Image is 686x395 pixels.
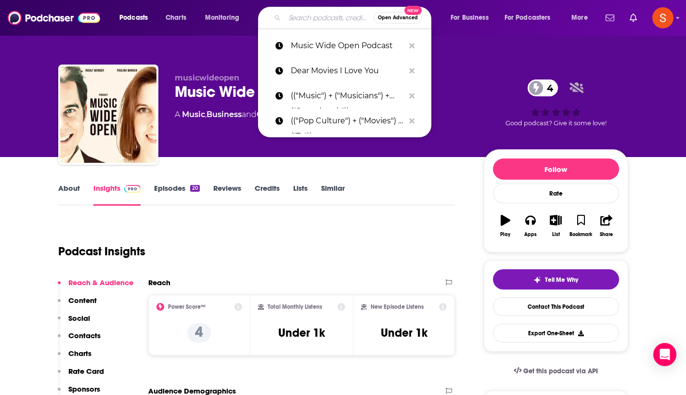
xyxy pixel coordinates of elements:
[119,11,148,25] span: Podcasts
[154,184,199,206] a: Episodes20
[124,185,141,193] img: Podchaser Pro
[148,278,170,287] h2: Reach
[175,109,318,120] div: A podcast
[518,209,543,243] button: Apps
[493,324,619,342] button: Export One-Sheet
[371,303,424,310] h2: New Episode Listens
[404,6,422,15] span: New
[652,7,673,28] img: User Profile
[68,367,104,376] p: Rate Card
[166,11,186,25] span: Charts
[258,83,431,108] a: (("Music") + ("Musicians") + ("Soundtrack"))
[205,11,239,25] span: Monitoring
[205,110,207,119] span: ,
[594,209,619,243] button: Share
[600,232,613,237] div: Share
[213,184,241,206] a: Reviews
[257,110,287,119] a: Careers
[113,10,160,26] button: open menu
[451,11,489,25] span: For Business
[159,10,192,26] a: Charts
[68,349,91,358] p: Charts
[493,184,619,203] div: Rate
[207,110,242,119] a: Business
[569,209,594,243] button: Bookmark
[58,331,101,349] button: Contacts
[505,11,551,25] span: For Podcasters
[552,232,560,237] div: List
[8,9,100,27] img: Podchaser - Follow, Share and Rate Podcasts
[484,73,628,133] div: 4Good podcast? Give it some love!
[255,184,280,206] a: Credits
[198,10,252,26] button: open menu
[258,58,431,83] a: Dear Movies I Love You
[68,314,90,323] p: Social
[242,110,257,119] span: and
[268,303,322,310] h2: Total Monthly Listens
[291,83,404,108] p: (("Music") + ("Musicians") + ("Soundtrack"))
[537,79,558,96] span: 4
[285,10,374,26] input: Search podcasts, credits, & more...
[58,296,97,314] button: Content
[68,384,100,394] p: Sponsors
[505,119,607,127] span: Good podcast? Give it some love!
[58,244,145,259] h1: Podcast Insights
[524,232,537,237] div: Apps
[506,359,606,383] a: Get this podcast via API
[652,7,673,28] button: Show profile menu
[493,158,619,180] button: Follow
[93,184,141,206] a: InsightsPodchaser Pro
[653,343,676,366] div: Open Intercom Messenger
[58,314,90,331] button: Social
[381,326,427,340] h3: Under 1k
[543,209,568,243] button: List
[182,110,205,119] a: Music
[523,367,598,375] span: Get this podcast via API
[498,10,565,26] button: open menu
[278,326,325,340] h3: Under 1k
[175,73,239,82] span: musicwideopen
[58,367,104,384] button: Rate Card
[493,209,518,243] button: Play
[68,331,101,340] p: Contacts
[190,185,199,192] div: 20
[500,232,510,237] div: Play
[68,278,133,287] p: Reach & Audience
[58,278,133,296] button: Reach & Audience
[168,303,206,310] h2: Power Score™
[68,296,97,305] p: Content
[60,66,156,163] img: Music Wide Open Podcast
[545,276,578,284] span: Tell Me Why
[374,12,422,24] button: Open AdvancedNew
[291,108,404,133] p: (("Pop Culture") + ("Movies") + ("Tv"))
[493,269,619,290] button: tell me why sparkleTell Me Why
[187,323,211,342] p: 4
[652,7,673,28] span: Logged in as sadie76317
[570,232,592,237] div: Bookmark
[58,184,80,206] a: About
[378,15,418,20] span: Open Advanced
[58,349,91,367] button: Charts
[571,11,588,25] span: More
[321,184,345,206] a: Similar
[528,79,558,96] a: 4
[293,184,308,206] a: Lists
[291,58,404,83] p: Dear Movies I Love You
[291,33,404,58] p: Music Wide Open Podcast
[565,10,600,26] button: open menu
[533,276,541,284] img: tell me why sparkle
[626,10,641,26] a: Show notifications dropdown
[258,108,431,133] a: (("Pop Culture") + ("Movies") + ("Tv"))
[602,10,618,26] a: Show notifications dropdown
[258,33,431,58] a: Music Wide Open Podcast
[267,7,440,29] div: Search podcasts, credits, & more...
[493,297,619,316] a: Contact This Podcast
[444,10,501,26] button: open menu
